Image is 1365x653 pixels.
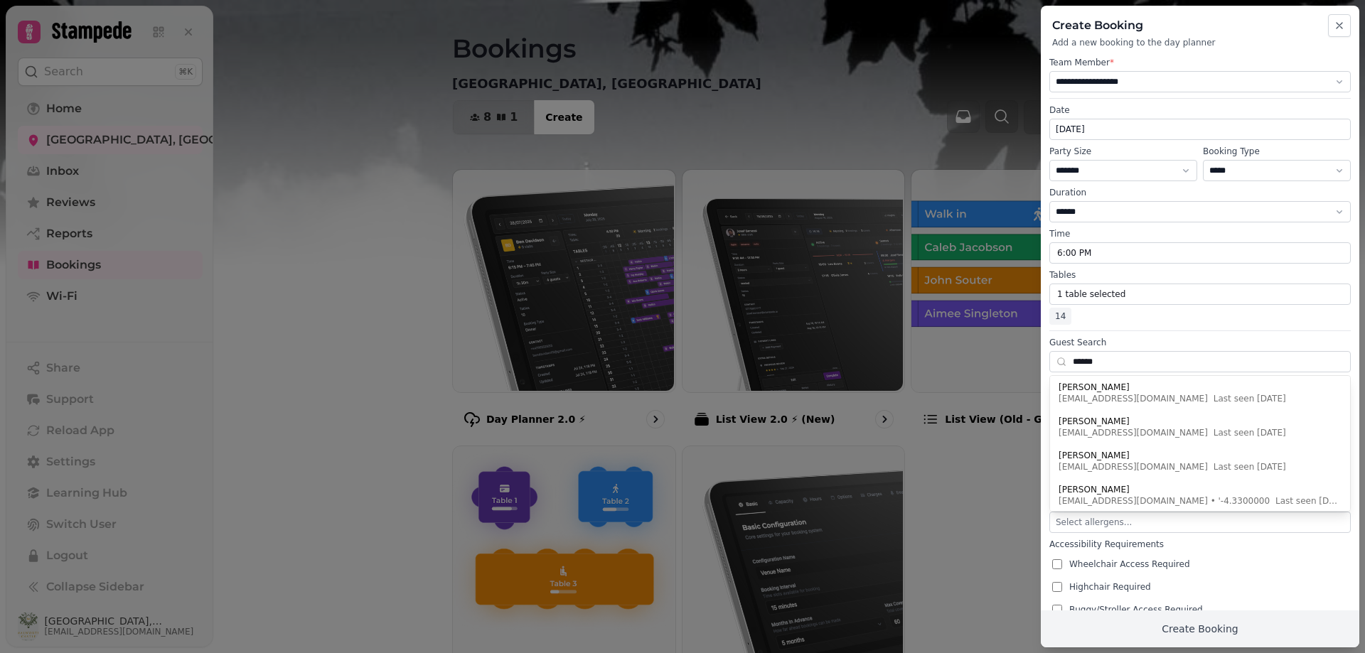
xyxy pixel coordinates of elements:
[1050,376,1350,410] button: [PERSON_NAME][EMAIL_ADDRESS][DOMAIN_NAME]Last seen [DATE]
[1069,581,1151,593] span: Highchair Required
[1059,382,1130,393] span: [PERSON_NAME]
[1049,512,1351,533] button: Select allergens...
[1275,496,1348,506] span: Last seen [DATE]
[1059,495,1342,507] div: [EMAIL_ADDRESS][DOMAIN_NAME] • '-4.3300000
[1052,605,1062,615] input: Buggy/Stroller Access Required
[1052,559,1062,569] input: Wheelchair Access Required
[1059,393,1342,404] div: [EMAIL_ADDRESS][DOMAIN_NAME]
[1049,146,1197,157] label: Party Size
[1049,269,1351,281] label: Tables
[1049,308,1071,325] span: 14
[1049,187,1351,198] label: Duration
[1050,478,1350,512] button: [PERSON_NAME][EMAIL_ADDRESS][DOMAIN_NAME] • '-4.3300000Last seen [DATE]
[1049,539,1351,550] label: Accessibility Requirements
[1049,104,1351,116] label: Date
[1059,461,1342,473] div: [EMAIL_ADDRESS][DOMAIN_NAME]
[1052,17,1348,34] h2: Create Booking
[1049,242,1351,264] button: 6:00 PM
[1049,337,1351,348] label: Guest Search
[1069,558,1190,570] span: Wheelchair Access Required
[1059,416,1130,427] span: [PERSON_NAME]
[1052,582,1062,592] input: Highchair Required
[1214,428,1286,438] span: Last seen [DATE]
[1050,410,1350,444] button: [PERSON_NAME][EMAIL_ADDRESS][DOMAIN_NAME]Last seen [DATE]
[1059,427,1342,438] div: [EMAIL_ADDRESS][DOMAIN_NAME]
[1056,517,1132,527] span: Select allergens...
[1214,394,1286,404] span: Last seen [DATE]
[1052,37,1348,48] p: Add a new booking to the day planner
[1059,484,1130,495] span: [PERSON_NAME]
[1203,146,1351,157] label: Booking Type
[1049,284,1351,305] button: 1 table selected
[1049,57,1351,68] label: Team Member
[1214,462,1286,472] span: Last seen [DATE]
[1050,444,1350,478] button: [PERSON_NAME][EMAIL_ADDRESS][DOMAIN_NAME]Last seen [DATE]
[1049,119,1351,140] button: [DATE]
[1059,450,1130,461] span: [PERSON_NAME]
[1069,604,1203,615] span: Buggy/Stroller Access Required
[1041,610,1359,647] button: Create Booking
[1049,228,1351,239] label: Time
